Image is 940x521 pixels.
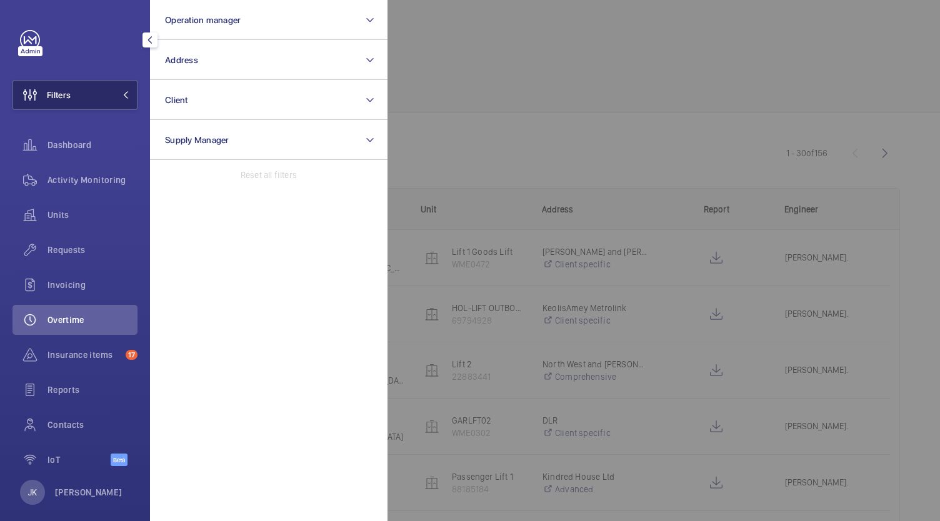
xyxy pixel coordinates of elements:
[28,486,37,499] p: JK
[47,244,137,256] span: Requests
[47,349,121,361] span: Insurance items
[12,80,137,110] button: Filters
[47,384,137,396] span: Reports
[47,419,137,431] span: Contacts
[47,174,137,186] span: Activity Monitoring
[47,139,137,151] span: Dashboard
[47,279,137,291] span: Invoicing
[47,314,137,326] span: Overtime
[126,350,137,360] span: 17
[55,486,122,499] p: [PERSON_NAME]
[111,454,127,466] span: Beta
[47,209,137,221] span: Units
[47,454,111,466] span: IoT
[47,89,71,101] span: Filters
